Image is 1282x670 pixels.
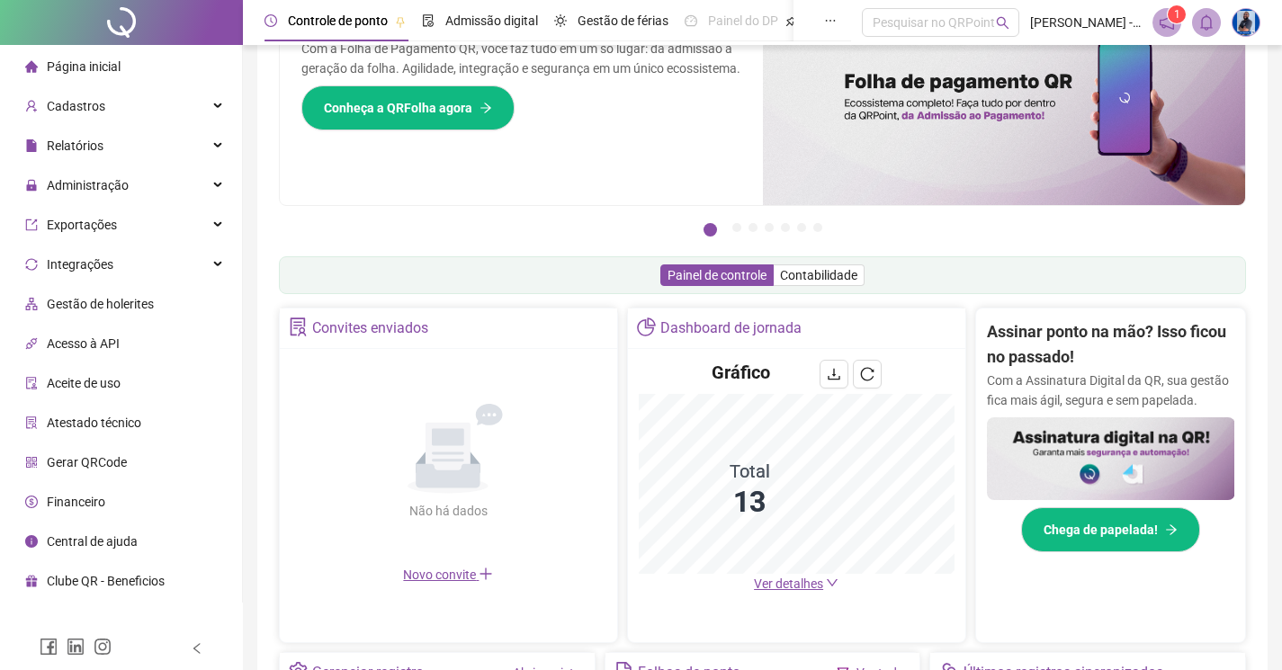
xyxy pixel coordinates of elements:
span: solution [25,416,38,429]
span: facebook [40,638,58,656]
sup: 1 [1168,5,1186,23]
span: dashboard [685,14,697,27]
span: user-add [25,100,38,112]
button: 4 [765,223,774,232]
span: clock-circle [264,14,277,27]
p: Com a Assinatura Digital da QR, sua gestão fica mais ágil, segura e sem papelada. [987,371,1235,410]
span: Ver detalhes [754,576,823,591]
span: file-done [422,14,435,27]
button: Chega de papelada! [1021,507,1200,552]
span: pushpin [785,16,796,27]
button: 5 [781,223,790,232]
span: left [191,642,203,655]
span: Cadastros [47,99,105,113]
span: arrow-right [1165,523,1178,536]
span: export [25,219,38,231]
span: Gerar QRCode [47,455,127,469]
span: ellipsis [824,14,837,27]
span: [PERSON_NAME] - Nobre Network [1030,13,1142,32]
span: instagram [94,638,112,656]
button: Conheça a QRFolha agora [301,85,515,130]
span: Página inicial [47,59,121,74]
span: Painel do DP [708,13,778,28]
img: banner%2F02c71560-61a6-44d4-94b9-c8ab97240462.png [987,417,1235,500]
span: Conheça a QRFolha agora [324,98,472,118]
span: sync [25,258,38,271]
span: sun [554,14,567,27]
span: bell [1198,14,1215,31]
button: 6 [797,223,806,232]
span: download [827,367,841,381]
span: pushpin [395,16,406,27]
span: Controle de ponto [288,13,388,28]
h2: Assinar ponto na mão? Isso ficou no passado! [987,319,1235,371]
span: Aceite de uso [47,376,121,390]
span: Clube QR - Beneficios [47,574,165,588]
span: gift [25,575,38,587]
span: Chega de papelada! [1044,520,1158,540]
span: Exportações [47,218,117,232]
img: 87902 [1233,9,1260,36]
span: Admissão digital [445,13,538,28]
span: file [25,139,38,152]
span: home [25,60,38,73]
span: Novo convite [403,567,493,582]
span: notification [1159,14,1175,31]
span: Gestão de holerites [47,297,154,311]
span: 1 [1174,8,1180,21]
span: Financeiro [47,495,105,509]
span: Integrações [47,257,113,272]
span: Administração [47,178,129,192]
div: Convites enviados [312,313,428,344]
span: Central de ajuda [47,534,138,549]
h4: Gráfico [712,360,770,385]
button: 1 [704,223,717,237]
span: audit [25,377,38,389]
button: 3 [749,223,758,232]
span: down [826,576,838,589]
span: qrcode [25,456,38,469]
button: 2 [732,223,741,232]
span: Painel de controle [668,268,767,282]
span: reload [860,367,874,381]
span: plus [479,567,493,581]
div: Não há dados [365,501,531,521]
p: Com a Folha de Pagamento QR, você faz tudo em um só lugar: da admissão à geração da folha. Agilid... [301,39,741,78]
button: 7 [813,223,822,232]
span: apartment [25,298,38,310]
span: Relatórios [47,138,103,153]
span: solution [289,317,308,336]
span: Acesso à API [47,336,120,351]
span: Contabilidade [780,268,857,282]
span: search [996,16,1009,30]
span: api [25,337,38,350]
span: Atestado técnico [47,415,141,430]
div: Dashboard de jornada [660,313,802,344]
span: info-circle [25,535,38,548]
a: Ver detalhes down [754,576,838,591]
span: lock [25,179,38,192]
span: linkedin [67,638,85,656]
span: pie-chart [637,317,656,336]
span: dollar [25,496,38,508]
span: Gestão de férias [578,13,668,28]
span: arrow-right [480,102,492,114]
